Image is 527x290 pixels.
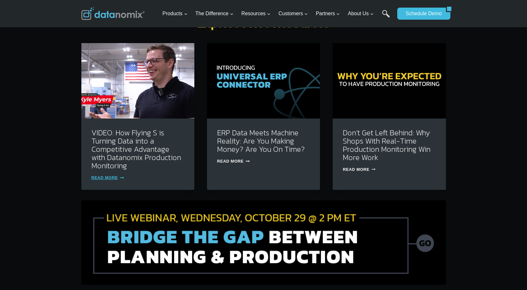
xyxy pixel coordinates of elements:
a: Schedule Demo [397,8,446,20]
span: Products [162,10,187,18]
a: ERP Data Meets Machine Reality: Are You Making Money? Are You On Time? [217,127,305,155]
img: How the Datanomix Universal ERP Connector Transforms Job Performance & ERP Insights [207,43,320,119]
span: State/Region [142,78,167,84]
img: VIDEO: How Flying S is Turning Data into a Competitive Advantage with Datanomix Production Monito... [81,43,194,119]
span: Customers [279,10,308,18]
a: Read More [217,159,250,164]
a: Read More [343,167,375,172]
span: Last Name [142,0,163,6]
span: Partners [316,10,340,18]
a: Search [382,10,390,24]
span: Resources [242,10,271,18]
img: Don’t Get Left Behind: Why Shops With Real-Time Production Monitoring Win More Work [333,43,446,119]
span: Phone number [142,26,171,32]
nav: Primary Navigation [160,3,394,24]
a: Privacy Policy [86,141,107,146]
a: Don’t Get Left Behind: Why Shops With Real-Time Production Monitoring Win More Work [343,127,430,163]
span: About Us [348,10,374,18]
a: Terms [71,141,80,146]
img: Datanomix [81,7,145,20]
a: Read More [91,175,124,180]
span: The Difference [195,10,234,18]
iframe: Popup CTA [3,178,105,287]
a: VIDEO: How Flying S is Turning Data into a Competitive Advantage with Datanomix Production Monito... [91,127,181,171]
